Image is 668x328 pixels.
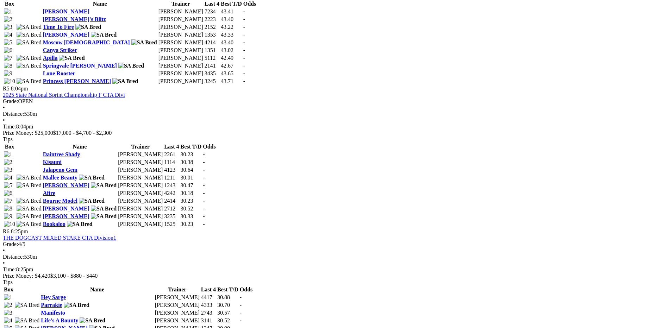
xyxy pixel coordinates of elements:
[158,31,204,38] td: [PERSON_NAME]
[3,241,665,247] div: 4/5
[17,175,42,181] img: SA Bred
[240,310,242,316] span: -
[180,151,202,158] td: 30.23
[201,294,216,301] td: 4417
[155,317,200,324] td: [PERSON_NAME]
[180,166,202,174] td: 30.64
[204,55,220,62] td: 5112
[204,47,220,54] td: 1351
[91,182,117,189] img: SA Bred
[158,39,204,46] td: [PERSON_NAME]
[91,206,117,212] img: SA Bred
[17,182,42,189] img: SA Bred
[220,78,242,85] td: 43.71
[203,167,205,173] span: -
[164,197,179,204] td: 2414
[180,143,202,150] th: Best T/D
[155,302,200,309] td: [PERSON_NAME]
[4,206,12,212] img: 8
[203,159,205,165] span: -
[204,31,220,38] td: 1353
[204,62,220,69] td: 2141
[203,213,205,219] span: -
[4,175,12,181] img: 4
[43,16,106,22] a: [PERSON_NAME]'s Blitz
[158,70,204,77] td: [PERSON_NAME]
[203,190,205,196] span: -
[220,8,242,15] td: 43.41
[180,174,202,181] td: 30.01
[164,182,179,189] td: 1243
[112,78,138,84] img: SA Bred
[239,286,253,293] th: Odds
[243,70,245,76] span: -
[3,279,13,285] span: Tips
[17,63,42,69] img: SA Bred
[3,254,665,260] div: 530m
[64,302,89,308] img: SA Bred
[43,47,77,53] a: Canya Striker
[158,62,204,69] td: [PERSON_NAME]
[41,294,66,300] a: Hey Sarge
[3,98,18,104] span: Grade:
[118,151,163,158] td: [PERSON_NAME]
[43,143,117,150] th: Name
[220,47,242,54] td: 43.02
[203,175,205,181] span: -
[15,317,40,324] img: SA Bred
[43,32,89,38] a: [PERSON_NAME]
[43,8,89,14] a: [PERSON_NAME]
[118,174,163,181] td: [PERSON_NAME]
[217,317,239,324] td: 30.52
[43,78,111,84] a: Princess [PERSON_NAME]
[3,117,5,123] span: •
[158,24,204,31] td: [PERSON_NAME]
[180,221,202,228] td: 30.23
[43,167,77,173] a: Jalapeno Gem
[4,78,15,84] img: 10
[3,235,116,241] a: THE DOGCAST MIXED STAKE CTA Division1
[202,143,216,150] th: Odds
[53,130,112,136] span: $17,000 - $4,700 - $2,300
[203,206,205,212] span: -
[3,111,665,117] div: 530m
[243,39,245,45] span: -
[4,70,12,77] img: 9
[203,151,205,157] span: -
[118,159,163,166] td: [PERSON_NAME]
[164,166,179,174] td: 4123
[3,86,10,92] span: R5
[41,310,65,316] a: Manifesto
[164,205,179,212] td: 2712
[4,8,12,15] img: 1
[4,151,12,158] img: 1
[80,317,105,324] img: SA Bred
[204,0,220,7] th: Last 4
[201,302,216,309] td: 4333
[43,175,77,181] a: Mallee Beauty
[204,16,220,23] td: 2223
[164,151,179,158] td: 2261
[180,190,202,197] td: 30.18
[158,8,204,15] td: [PERSON_NAME]
[240,317,242,323] span: -
[4,55,12,61] img: 7
[118,190,163,197] td: [PERSON_NAME]
[220,24,242,31] td: 43.22
[217,309,239,316] td: 30.57
[164,159,179,166] td: 1114
[118,213,163,220] td: [PERSON_NAME]
[3,136,13,142] span: Tips
[155,286,200,293] th: Trainer
[3,228,10,234] span: R6
[11,86,28,92] span: 8:04pm
[11,228,28,234] span: 8:25pm
[17,39,42,46] img: SA Bred
[155,309,200,316] td: [PERSON_NAME]
[204,70,220,77] td: 3435
[4,167,12,173] img: 3
[158,0,204,7] th: Trainer
[3,105,5,111] span: •
[4,182,12,189] img: 5
[243,55,245,61] span: -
